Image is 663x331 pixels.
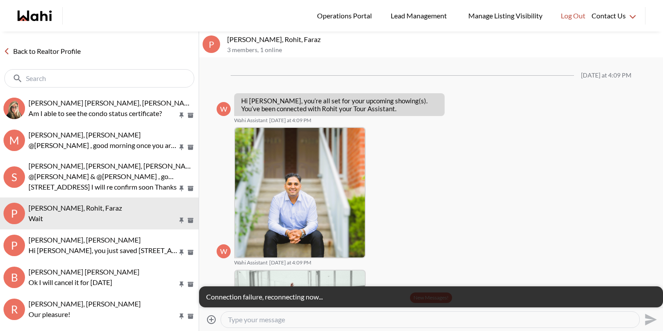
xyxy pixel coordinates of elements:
div: P [4,235,25,256]
span: [PERSON_NAME], [PERSON_NAME] [29,299,141,308]
div: b [4,267,25,288]
button: Archive [186,281,195,288]
div: [DATE] at 4:09 PM [581,72,631,79]
p: Hi [PERSON_NAME], you’re all set for your upcoming showing(s). You’ve been connected with Rohit y... [241,97,438,113]
time: 2025-08-17T20:09:18.868Z [269,117,311,124]
button: Archive [186,112,195,119]
div: M [4,130,25,151]
p: Hi [PERSON_NAME], you just saved [STREET_ADDRESS]. Would you like to book a showing or receive mo... [29,245,178,256]
button: Archive [186,313,195,320]
button: Pin [178,112,185,119]
button: Pin [178,217,185,224]
button: Pin [178,281,185,288]
span: [PERSON_NAME], [PERSON_NAME], [PERSON_NAME] [29,162,198,170]
span: Lead Management [391,10,450,21]
div: W [217,102,231,116]
div: R [4,299,25,320]
a: Wahi homepage [18,11,52,21]
p: Wait [29,213,178,224]
span: Manage Listing Visibility [466,10,545,21]
p: Am I able to see the condo status certificate? [29,108,178,119]
div: Jeremy Tod, Barbara [4,98,25,119]
p: Ok I will cancel it for [DATE] [29,277,178,288]
span: Wahi Assistant [234,117,267,124]
button: Send [640,310,659,329]
div: W [217,244,231,258]
button: Pin [178,144,185,151]
div: Connection failure, reconnecting now... [199,286,663,307]
span: Wahi Assistant [234,259,267,266]
p: 3 members , 1 online [227,46,659,54]
img: J [4,98,25,119]
span: [PERSON_NAME] [PERSON_NAME], [PERSON_NAME] [29,99,197,107]
div: P [203,35,220,53]
button: Archive [186,144,195,151]
button: Archive [186,185,195,192]
span: Operations Portal [317,10,375,21]
p: @[PERSON_NAME] & @[PERSON_NAME] , good morning this is [PERSON_NAME] here I got your showing requ... [29,171,178,182]
span: [PERSON_NAME], [PERSON_NAME] [29,130,141,139]
div: S [4,166,25,188]
span: [PERSON_NAME], [PERSON_NAME] [29,236,141,244]
button: Pin [178,185,185,192]
button: Archive [186,249,195,256]
div: P [4,203,25,224]
li: [STREET_ADDRESS] I will re confirm soon Thanks [29,182,195,192]
span: [PERSON_NAME] [PERSON_NAME] [29,268,139,276]
textarea: Type your message [228,315,632,324]
span: [PERSON_NAME], Rohit, Faraz [29,204,122,212]
span: Log Out [561,10,585,21]
button: Archive [186,217,195,224]
img: 7de20916e0a61c51.jpeg [235,128,365,257]
button: Pin [178,313,185,320]
p: @[PERSON_NAME] , good morning once you arrive please meet me in the lobby .. thanks [29,140,178,151]
input: Search [26,74,175,83]
button: Pin [178,249,185,256]
time: 2025-08-17T20:09:20.262Z [269,259,311,266]
p: Our pleasure! [29,309,178,320]
p: [PERSON_NAME], Rohit, Faraz [227,35,659,44]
